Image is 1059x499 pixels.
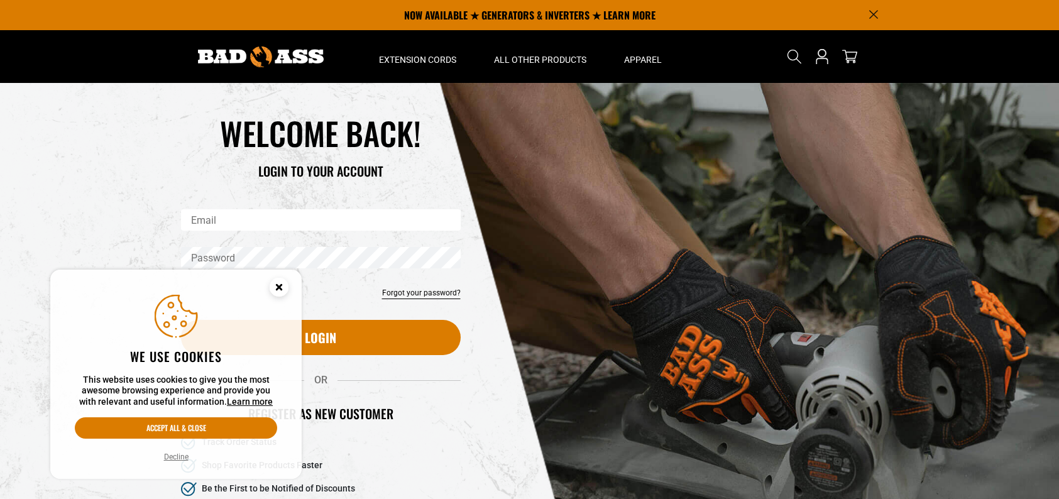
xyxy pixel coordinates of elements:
[379,54,456,65] span: Extension Cords
[181,482,461,496] li: Be the First to be Notified of Discounts
[494,54,586,65] span: All Other Products
[75,348,277,365] h2: We use cookies
[75,375,277,408] p: This website uses cookies to give you the most awesome browsing experience and provide you with r...
[181,113,461,153] h1: WELCOME BACK!
[50,270,302,480] aside: Cookie Consent
[198,47,324,67] img: Bad Ass Extension Cords
[181,436,461,450] li: Track Order Status
[227,397,273,407] a: Learn more
[605,30,681,83] summary: Apparel
[784,47,804,67] summary: Search
[181,459,461,473] li: Shop Favorite Products Faster
[360,30,475,83] summary: Extension Cords
[160,451,192,463] button: Decline
[304,374,337,386] span: OR
[181,163,461,179] h3: LOGIN TO YOUR ACCOUNT
[181,320,461,355] button: Login
[624,54,662,65] span: Apparel
[475,30,605,83] summary: All Other Products
[181,405,461,422] h2: Register as new customer
[75,417,277,439] button: Accept all & close
[382,287,461,299] a: Forgot your password?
